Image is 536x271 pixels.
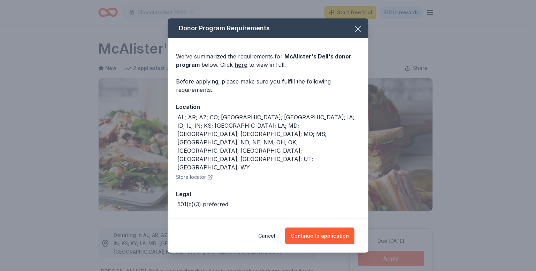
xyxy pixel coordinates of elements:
[176,102,360,111] div: Location
[235,61,247,69] a: here
[285,228,354,244] button: Continue to application
[168,18,368,38] div: Donor Program Requirements
[177,200,228,208] div: 501(c)(3) preferred
[177,113,360,172] div: AL; AR; AZ; CO; [GEOGRAPHIC_DATA]; [GEOGRAPHIC_DATA]; IA; ID; IL; IN; KS; [GEOGRAPHIC_DATA]; LA; ...
[176,77,360,94] div: Before applying, please make sure you fulfill the following requirements:
[176,190,360,199] div: Legal
[176,173,213,181] button: Store locator
[176,217,360,226] div: Deadline
[176,52,360,69] div: We've summarized the requirements for below. Click to view in full.
[258,228,275,244] button: Cancel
